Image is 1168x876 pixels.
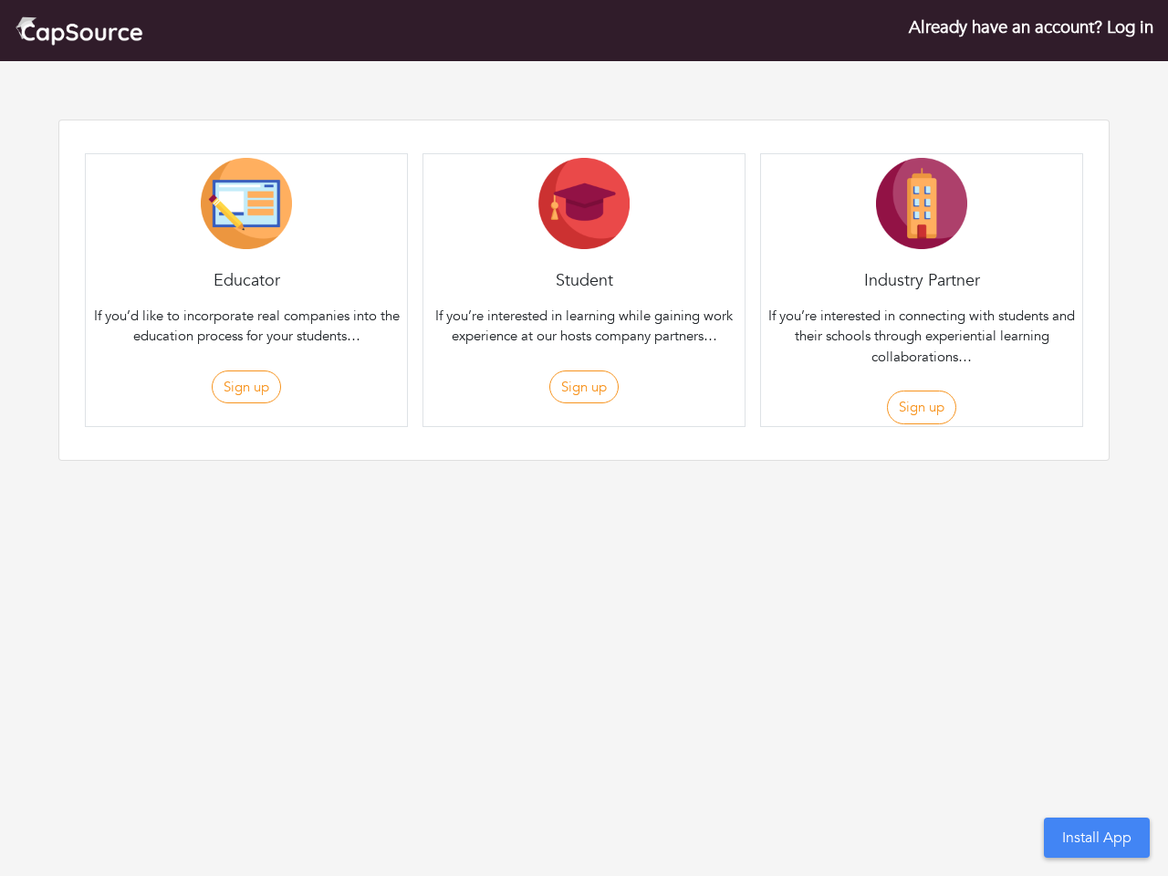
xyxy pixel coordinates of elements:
[86,271,407,291] h4: Educator
[1044,818,1150,858] button: Install App
[909,16,1153,39] a: Already have an account? Log in
[765,306,1079,368] p: If you’re interested in connecting with students and their schools through experiential learning ...
[538,158,630,249] img: Student-Icon-6b6867cbad302adf8029cb3ecf392088beec6a544309a027beb5b4b4576828a8.png
[212,370,281,404] button: Sign up
[761,271,1082,291] h4: Industry Partner
[887,391,956,424] button: Sign up
[423,271,745,291] h4: Student
[201,158,292,249] img: Educator-Icon-31d5a1e457ca3f5474c6b92ab10a5d5101c9f8fbafba7b88091835f1a8db102f.png
[15,15,143,47] img: cap_logo.png
[876,158,967,249] img: Company-Icon-7f8a26afd1715722aa5ae9dc11300c11ceeb4d32eda0db0d61c21d11b95ecac6.png
[549,370,619,404] button: Sign up
[427,306,741,347] p: If you’re interested in learning while gaining work experience at our hosts company partners…
[89,306,403,347] p: If you’d like to incorporate real companies into the education process for your students…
